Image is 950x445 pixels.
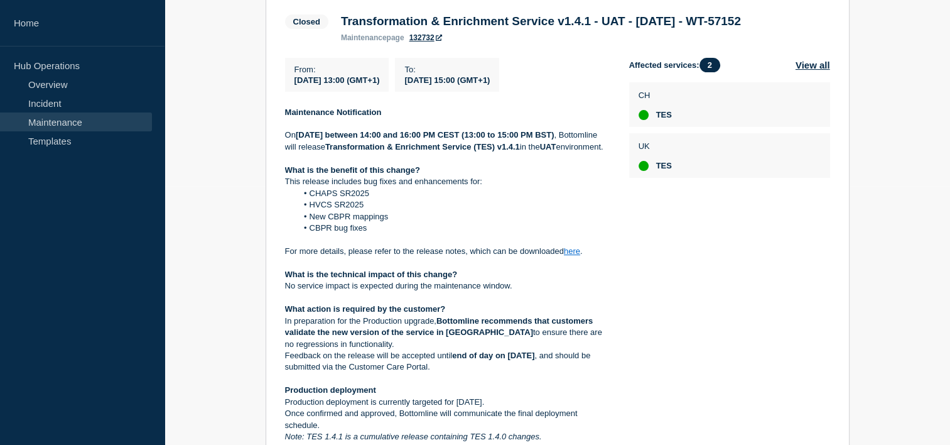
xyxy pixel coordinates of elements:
[341,33,404,42] p: page
[656,110,672,120] span: TES
[629,58,726,72] span: Affected services:
[639,141,672,151] p: UK
[285,316,595,337] strong: Bottomline recommends that customers validate the new version of the service in [GEOGRAPHIC_DATA]
[639,110,649,120] div: up
[341,14,741,28] h3: Transformation & Enrichment Service v1.4.1 - UAT - [DATE] - WT-57152
[297,211,609,222] li: New CBPR mappings
[404,65,490,74] p: To :
[285,246,609,257] p: For more details, please refer to the release notes, which can be downloaded .
[285,280,609,292] p: No service impact is expected during the maintenance window.
[564,246,580,256] a: here
[285,304,446,314] strong: What action is required by the customer?
[285,408,609,431] p: Once confirmed and approved, Bottomline will communicate the final deployment schedule.
[285,432,542,441] em: Note: TES 1.4.1 is a cumulative release containing TES 1.4.0 changes.
[540,142,556,151] strong: UAT
[285,385,376,395] strong: Production deployment
[452,351,534,360] strong: end of day on [DATE]
[285,397,609,408] p: Production deployment is currently targeted for [DATE].
[325,142,520,151] strong: Transformation & Enrichment Service (TES) v1.4.1
[285,270,458,279] strong: What is the technical impact of this change?
[404,75,490,85] span: [DATE] 15:00 (GMT+1)
[297,188,609,199] li: CHAPS SR2025
[409,33,442,42] a: 132732
[285,107,382,117] strong: Maintenance Notification
[285,316,609,350] p: In preparation for the Production upgrade, to ensure there are no regressions in functionality.
[297,222,609,234] li: CBPR bug fixes
[656,161,672,171] span: TES
[796,58,830,72] button: View all
[294,75,380,85] span: [DATE] 13:00 (GMT+1)
[285,350,609,373] p: Feedback on the release will be accepted until , and should be submitted via the Customer Care Po...
[285,165,420,175] strong: What is the benefit of this change?
[639,161,649,171] div: up
[285,14,328,29] span: Closed
[285,129,609,153] p: On , Bottomline will release in the environment.
[297,199,609,211] li: HVCS SR2025
[296,130,554,140] strong: [DATE] between 14:00 and 16:00 PM CEST (13:00 to 15:00 PM BST)
[294,65,380,74] p: From :
[639,91,672,100] p: CH
[285,176,609,187] p: This release includes bug fixes and enhancements for:
[341,33,387,42] span: maintenance
[699,58,720,72] span: 2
